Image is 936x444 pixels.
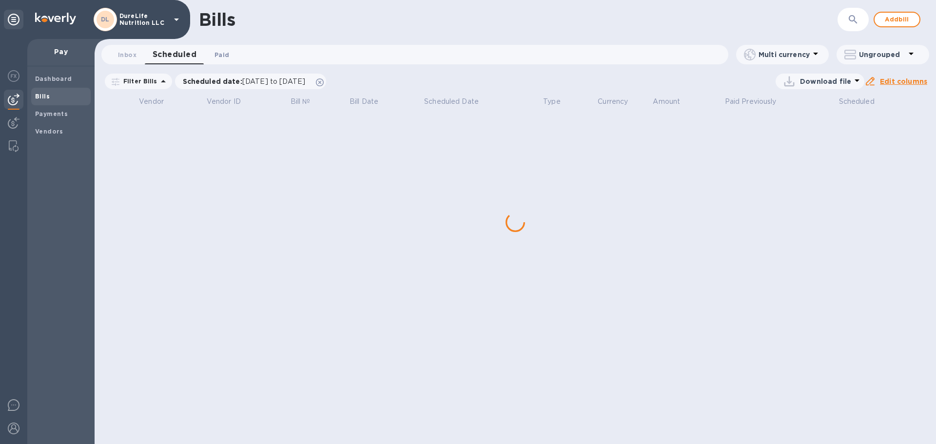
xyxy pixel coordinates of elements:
span: [DATE] to [DATE] [242,77,305,85]
p: DureLife Nutrition LLC [119,13,168,26]
p: Multi currency [759,50,810,59]
span: Bill Date [350,97,391,107]
span: Bill № [291,97,323,107]
span: Paid Previously [725,97,789,107]
img: Logo [35,13,76,24]
p: Vendor ID [207,97,241,107]
u: Edit columns [880,77,927,85]
span: Amount [653,97,693,107]
h1: Bills [199,9,235,30]
b: DL [101,16,110,23]
p: Bill Date [350,97,378,107]
img: Foreign exchange [8,70,19,82]
p: Bill № [291,97,311,107]
button: Addbill [874,12,920,27]
span: Vendor ID [207,97,253,107]
span: Scheduled [839,97,887,107]
p: Download file [800,77,851,86]
span: Add bill [882,14,912,25]
p: Paid Previously [725,97,777,107]
span: Scheduled Date [424,97,491,107]
p: Vendor [139,97,164,107]
p: Pay [35,47,87,57]
p: Scheduled [839,97,875,107]
p: Amount [653,97,680,107]
p: Type [543,97,561,107]
p: Scheduled Date [424,97,479,107]
b: Payments [35,110,68,117]
p: Scheduled date : [183,77,311,86]
span: Type [543,97,573,107]
span: Paid [214,50,229,60]
p: Currency [598,97,628,107]
span: Scheduled [153,48,196,61]
p: Ungrouped [859,50,905,59]
b: Bills [35,93,50,100]
div: Scheduled date:[DATE] to [DATE] [175,74,327,89]
div: Unpin categories [4,10,23,29]
p: Filter Bills [119,77,157,85]
b: Dashboard [35,75,72,82]
span: Vendor [139,97,176,107]
b: Vendors [35,128,63,135]
span: Inbox [118,50,136,60]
